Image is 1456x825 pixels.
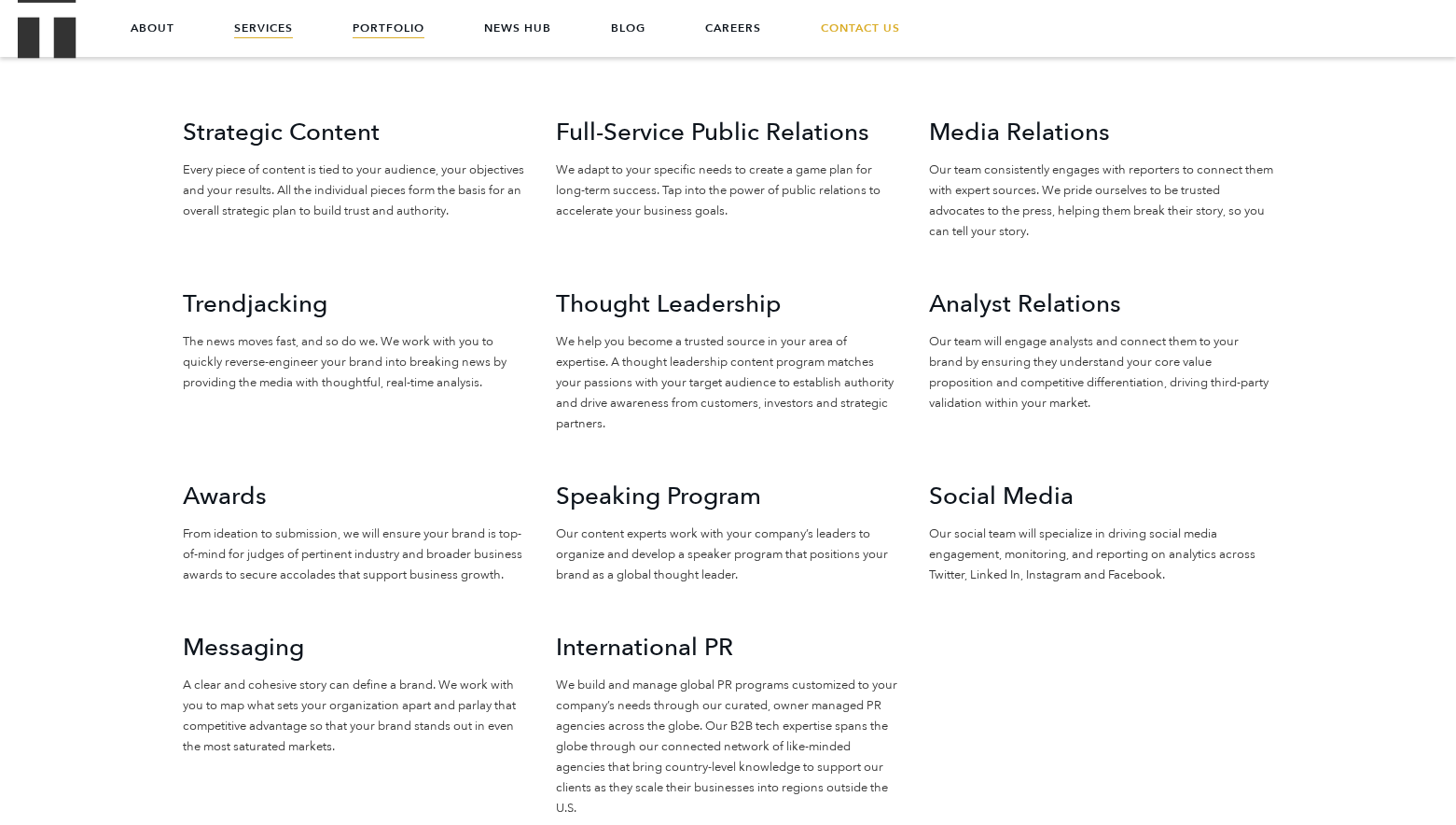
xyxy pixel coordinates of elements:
p: We adapt to your specific needs to create a game plan for long-term success. Tap into the power o... [556,160,901,221]
h3: Analyst Relations [929,288,1274,320]
p: Our content experts work with your company’s leaders to organize and develop a speaker program th... [556,524,901,585]
h3: Strategic Content [183,117,528,148]
h3: Media Relations [929,117,1274,148]
h3: Awards [183,481,528,512]
h3: Speaking Program [556,481,901,512]
p: We help you become a trusted source in your area of expertise. A thought leadership content progr... [556,331,901,434]
h3: Trendjacking [183,288,528,320]
p: We build and manage global PR programs customized to your company’s needs through our curated, ow... [556,675,901,818]
h3: Full-Service Public Relations [556,117,901,148]
p: A clear and cohesive story can define a brand. We work with you to map what sets your organizatio... [183,675,528,757]
h3: Thought Leadership [556,288,901,320]
p: Our social team will specialize in driving social media engagement, monitoring, and reporting on ... [929,524,1274,585]
p: Our team will engage analysts and connect them to your brand by ensuring they understand your cor... [929,331,1274,413]
h3: International PR [556,632,901,664]
p: From ideation to submission, we will ensure your brand is top-of-mind for judges of pertinent ind... [183,524,528,585]
h3: Social Media [929,481,1274,512]
p: The news moves fast, and so do we. We work with you to quickly reverse-engineer your brand into b... [183,331,528,393]
p: Every piece of content is tied to your audience, your objectives and your results. All the indivi... [183,160,528,221]
p: Our team consistently engages with reporters to connect them with expert sources. We pride oursel... [929,160,1274,242]
h3: Messaging [183,632,528,664]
